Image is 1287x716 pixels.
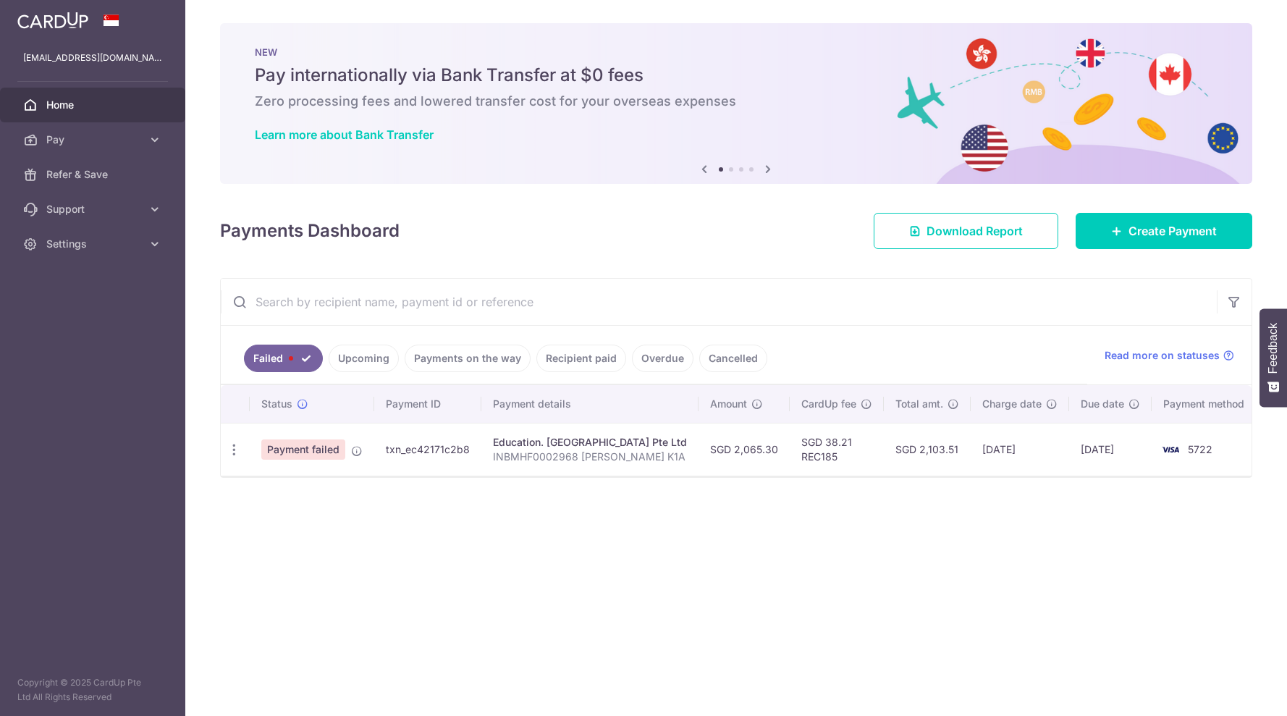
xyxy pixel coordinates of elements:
span: Status [261,397,292,411]
td: SGD 38.21 REC185 [790,423,884,476]
h6: Zero processing fees and lowered transfer cost for your overseas expenses [255,93,1218,110]
td: SGD 2,103.51 [884,423,971,476]
a: Download Report [874,213,1058,249]
a: Create Payment [1076,213,1252,249]
th: Payment details [481,385,699,423]
span: Create Payment [1128,222,1217,240]
a: Learn more about Bank Transfer [255,127,434,142]
a: Cancelled [699,345,767,372]
span: Read more on statuses [1105,348,1220,363]
p: NEW [255,46,1218,58]
td: [DATE] [1069,423,1152,476]
a: Upcoming [329,345,399,372]
span: Charge date [982,397,1042,411]
p: INBMHF0002968 [PERSON_NAME] K1A [493,450,687,464]
h4: Payments Dashboard [220,218,400,244]
a: Payments on the way [405,345,531,372]
input: Search by recipient name, payment id or reference [221,279,1217,325]
div: Education. [GEOGRAPHIC_DATA] Pte Ltd [493,435,687,450]
span: 5722 [1188,443,1212,455]
span: Payment failed [261,439,345,460]
p: [EMAIL_ADDRESS][DOMAIN_NAME] [23,51,162,65]
td: txn_ec42171c2b8 [374,423,481,476]
img: CardUp [17,12,88,29]
th: Payment ID [374,385,481,423]
td: SGD 2,065.30 [699,423,790,476]
span: Feedback [1267,323,1280,374]
span: Support [46,202,142,216]
span: Refer & Save [46,167,142,182]
a: Overdue [632,345,693,372]
td: [DATE] [971,423,1069,476]
a: Failed [244,345,323,372]
h5: Pay internationally via Bank Transfer at $0 fees [255,64,1218,87]
span: Download Report [927,222,1023,240]
img: Bank Card [1156,441,1185,458]
span: Due date [1081,397,1124,411]
a: Recipient paid [536,345,626,372]
th: Payment method [1152,385,1262,423]
span: Amount [710,397,747,411]
span: Total amt. [895,397,943,411]
span: Settings [46,237,142,251]
img: Bank transfer banner [220,23,1252,184]
span: Pay [46,132,142,147]
button: Feedback - Show survey [1259,308,1287,407]
a: Read more on statuses [1105,348,1234,363]
span: CardUp fee [801,397,856,411]
span: Home [46,98,142,112]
